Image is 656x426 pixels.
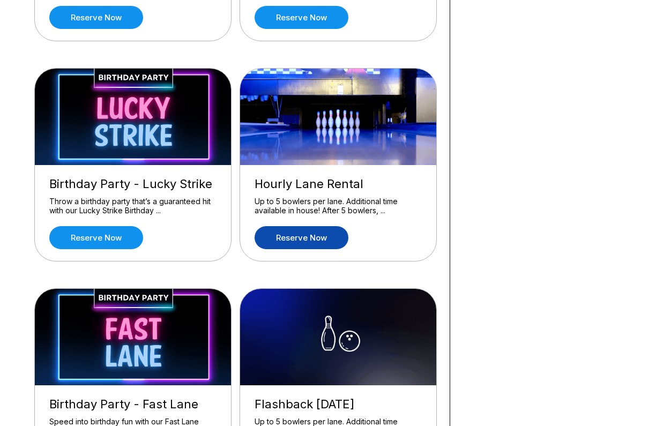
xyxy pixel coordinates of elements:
a: Reserve now [49,6,143,29]
div: Birthday Party - Fast Lane [49,397,217,412]
img: Flashback Friday [240,289,437,385]
img: Birthday Party - Lucky Strike [35,69,232,165]
div: Birthday Party - Lucky Strike [49,177,217,191]
a: Reserve now [255,226,348,249]
a: Reserve now [49,226,143,249]
img: Hourly Lane Rental [240,69,437,165]
div: Flashback [DATE] [255,397,422,412]
img: Birthday Party - Fast Lane [35,289,232,385]
div: Throw a birthday party that’s a guaranteed hit with our Lucky Strike Birthday ... [49,197,217,215]
div: Up to 5 bowlers per lane. Additional time available in house! After 5 bowlers, ... [255,197,422,215]
div: Hourly Lane Rental [255,177,422,191]
a: Reserve now [255,6,348,29]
